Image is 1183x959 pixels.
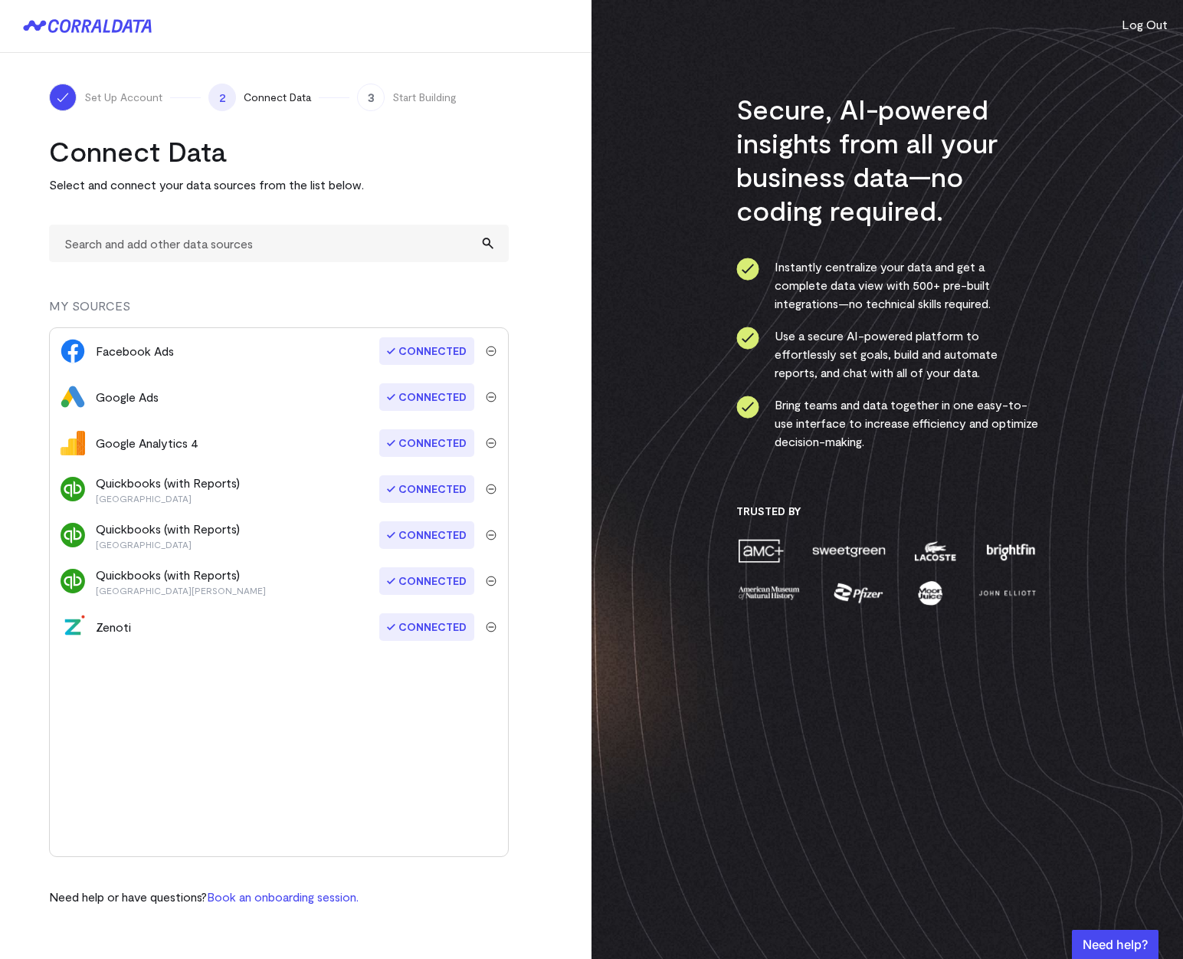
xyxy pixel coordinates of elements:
img: sweetgreen-1d1fb32c.png [811,537,887,564]
img: google_analytics_4-4ee20295.svg [61,431,85,455]
img: google_ads-c8121f33.png [61,385,85,409]
span: Set Up Account [84,90,162,105]
img: zenoti-2086f9c1.png [61,615,85,639]
img: trash-40e54a27.svg [486,622,496,632]
img: amnh-5afada46.png [736,580,802,606]
img: trash-40e54a27.svg [486,392,496,402]
p: Need help or have questions? [49,888,359,906]
img: quickbooks-67797952.svg [61,477,85,501]
p: [GEOGRAPHIC_DATA] [96,538,240,550]
h2: Connect Data [49,134,509,168]
p: [GEOGRAPHIC_DATA] [96,492,240,504]
input: Search and add other data sources [49,225,509,262]
span: Connected [379,613,474,641]
img: pfizer-e137f5fc.png [832,580,885,606]
p: Select and connect your data sources from the list below. [49,176,509,194]
img: quickbooks-67797952.svg [61,569,85,593]
p: [GEOGRAPHIC_DATA][PERSON_NAME] [96,584,266,596]
span: Connected [379,475,474,503]
li: Use a secure AI-powered platform to effortlessly set goals, build and automate reports, and chat ... [736,327,1039,382]
button: Log Out [1122,15,1168,34]
img: trash-40e54a27.svg [486,346,496,356]
h3: Trusted By [736,504,1039,518]
div: Quickbooks (with Reports) [96,566,266,596]
div: MY SOURCES [49,297,509,327]
img: trash-40e54a27.svg [486,438,496,448]
img: ico-check-circle-4b19435c.svg [736,396,759,419]
img: moon-juice-c312e729.png [915,580,945,606]
img: ico-check-circle-4b19435c.svg [736,327,759,350]
span: 2 [208,84,236,111]
span: Start Building [392,90,457,105]
div: Google Ads [96,388,159,406]
img: amc-0b11a8f1.png [736,537,785,564]
img: ico-check-circle-4b19435c.svg [736,258,759,281]
span: Connected [379,337,474,365]
img: ico-check-white-5ff98cb1.svg [55,90,70,105]
img: lacoste-7a6b0538.png [913,537,958,564]
img: john-elliott-25751c40.png [976,580,1038,606]
img: trash-40e54a27.svg [486,530,496,540]
div: Google Analytics 4 [96,434,198,452]
li: Bring teams and data together in one easy-to-use interface to increase efficiency and optimize de... [736,396,1039,451]
img: brightfin-a251e171.png [983,537,1038,564]
div: Facebook Ads [96,342,174,360]
div: Zenoti [96,618,131,636]
div: Quickbooks (with Reports) [96,474,240,504]
span: 3 [357,84,385,111]
h3: Secure, AI-powered insights from all your business data—no coding required. [736,92,1039,227]
div: Quickbooks (with Reports) [96,520,240,550]
img: trash-40e54a27.svg [486,484,496,494]
span: Connected [379,383,474,411]
img: quickbooks-67797952.svg [61,523,85,547]
span: Connected [379,429,474,457]
img: facebook_ads-56946ca1.svg [61,339,85,363]
img: trash-40e54a27.svg [486,576,496,586]
li: Instantly centralize your data and get a complete data view with 500+ pre-built integrations—no t... [736,258,1039,313]
span: Connected [379,521,474,549]
span: Connected [379,567,474,595]
a: Book an onboarding session. [207,889,359,904]
span: Connect Data [244,90,311,105]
